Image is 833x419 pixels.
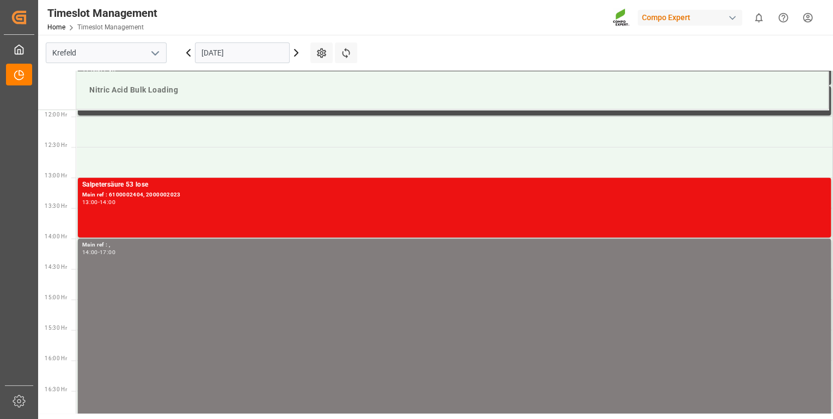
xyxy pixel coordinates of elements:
div: Nitric Acid Bulk Loading [85,80,819,100]
div: - [98,250,100,255]
div: 13:00 [82,200,98,205]
button: open menu [146,45,163,61]
button: Help Center [771,5,795,30]
a: Home [47,23,65,31]
span: 16:00 Hr [45,355,67,361]
button: Compo Expert [638,7,746,28]
span: 14:30 Hr [45,264,67,270]
img: Screenshot%202023-09-29%20at%2010.02.21.png_1712312052.png [612,8,630,27]
div: Compo Expert [638,10,742,26]
div: Main ref : , [82,241,826,250]
button: show 0 new notifications [746,5,771,30]
div: Timeslot Management [47,5,157,21]
span: 16:30 Hr [45,386,67,392]
span: 12:30 Hr [45,142,67,148]
div: 14:00 [100,200,115,205]
input: DD.MM.YYYY [195,42,290,63]
span: 13:00 Hr [45,172,67,178]
span: 12:00 Hr [45,112,67,118]
div: Salpetersäure 53 lose [82,180,826,190]
input: Type to search/select [46,42,167,63]
span: 13:30 Hr [45,203,67,209]
span: 14:00 Hr [45,233,67,239]
div: Main ref : 6100002404, 2000002023 [82,190,826,200]
div: 17:00 [100,250,115,255]
div: - [98,200,100,205]
span: 15:00 Hr [45,294,67,300]
div: 14:00 [82,250,98,255]
span: 15:30 Hr [45,325,67,331]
